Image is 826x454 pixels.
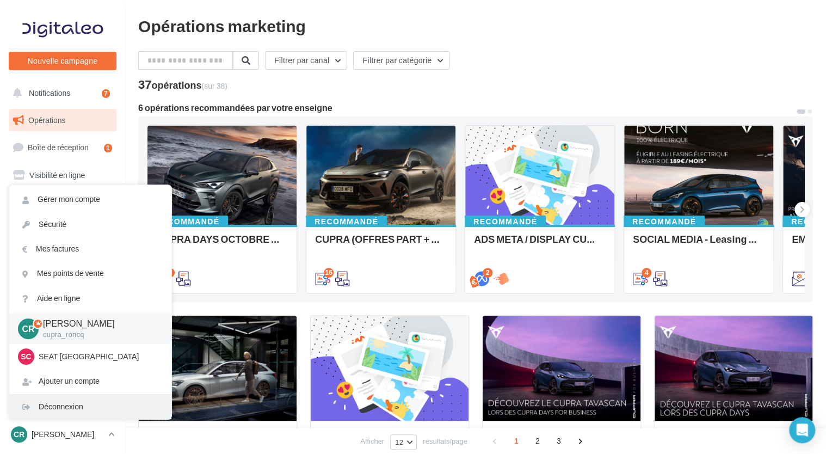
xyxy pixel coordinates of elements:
[633,234,765,255] div: SOCIAL MEDIA - Leasing social électrique - CUPRA Born
[9,424,116,445] a: CR [PERSON_NAME]
[306,216,387,228] div: Recommandé
[9,52,116,70] button: Nouvelle campagne
[9,187,171,212] a: Gérer mon compte
[7,109,119,132] a: Opérations
[353,51,449,70] button: Filtrer par catégorie
[43,317,154,330] p: [PERSON_NAME]
[39,351,158,362] p: SEAT [GEOGRAPHIC_DATA]
[423,436,467,446] span: résultats/page
[7,136,119,159] a: Boîte de réception1
[7,335,119,367] a: Campagnes DataOnDemand
[324,268,334,278] div: 16
[9,261,171,286] a: Mes points de vente
[390,434,417,450] button: 12
[395,438,403,446] span: 12
[9,212,171,237] a: Sécurité
[642,268,651,278] div: 4
[156,234,288,255] div: CUPRA DAYS OCTOBRE - SOME
[22,322,34,335] span: CR
[789,417,815,443] div: Open Intercom Messenger
[9,395,171,419] div: Déconnexion
[474,234,606,255] div: ADS META / DISPLAY CUPRA DAYS Septembre 2025
[624,216,705,228] div: Recommandé
[7,164,119,187] a: Visibilité en ligne
[138,78,227,90] div: 37
[483,268,492,278] div: 2
[14,429,24,440] span: CR
[529,432,546,450] span: 2
[32,429,104,440] p: [PERSON_NAME]
[315,234,447,255] div: CUPRA (OFFRES PART + USP / OCT) - SOCIAL MEDIA
[7,245,119,268] a: Médiathèque
[21,351,31,362] span: SC
[550,432,568,450] span: 3
[28,115,65,125] span: Opérations
[7,218,119,241] a: Contacts
[151,80,227,90] div: opérations
[9,237,171,261] a: Mes factures
[7,191,119,214] a: Campagnes
[202,81,227,90] span: (sur 38)
[29,170,85,180] span: Visibilité en ligne
[104,144,112,152] div: 1
[508,432,525,450] span: 1
[9,286,171,311] a: Aide en ligne
[7,299,119,331] a: PLV et print personnalisable
[102,89,110,98] div: 7
[9,369,171,394] div: Ajouter un compte
[7,82,114,105] button: Notifications 7
[465,216,546,228] div: Recommandé
[138,17,813,34] div: Opérations marketing
[29,88,70,97] span: Notifications
[360,436,384,446] span: Afficher
[7,272,119,295] a: Calendrier
[28,143,89,152] span: Boîte de réception
[138,103,796,112] div: 6 opérations recommandées par votre enseigne
[265,51,347,70] button: Filtrer par canal
[147,216,228,228] div: Recommandé
[43,330,154,340] p: cupra_roncq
